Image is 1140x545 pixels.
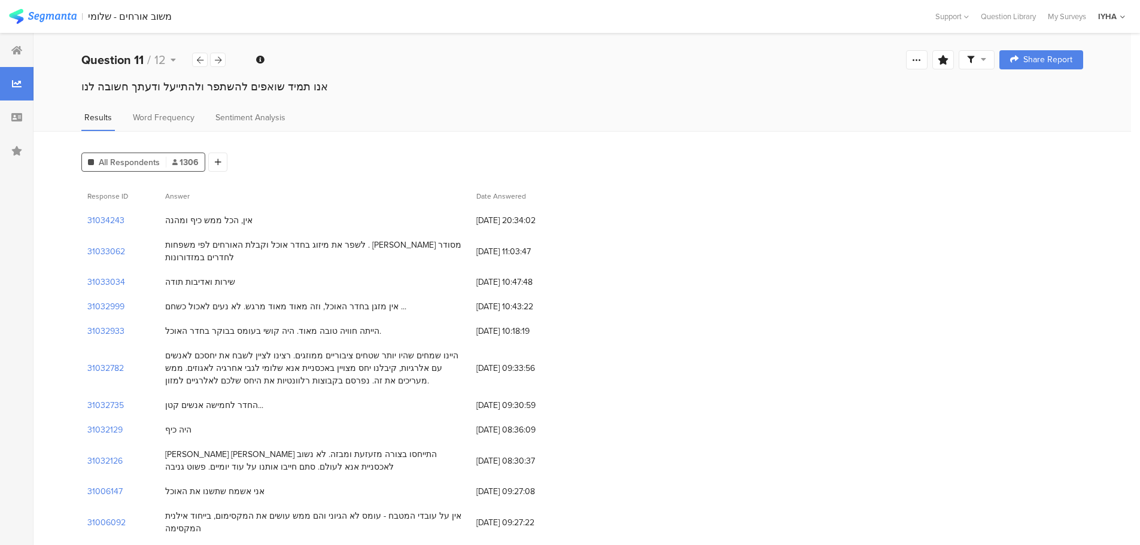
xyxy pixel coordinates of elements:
[87,300,124,313] section: 31032999
[476,455,572,467] span: [DATE] 08:30:37
[87,325,124,337] section: 31032933
[165,214,253,227] div: אין, הכל ממש כיף ומהנה
[476,276,572,288] span: [DATE] 10:47:48
[99,156,160,169] span: All Respondents
[165,399,263,412] div: החדר לחמישה אנשים קטן...
[87,516,126,529] section: 31006092
[154,51,166,69] span: 12
[87,191,128,202] span: Response ID
[476,424,572,436] span: [DATE] 08:36:09
[87,455,123,467] section: 31032126
[81,79,1083,95] div: אנו תמיד שואפים להשתפר ולהתייעל ודעתך חשובה לנו
[476,362,572,375] span: [DATE] 09:33:56
[476,300,572,313] span: [DATE] 10:43:22
[87,485,123,498] section: 31006147
[87,424,123,436] section: 31032129
[975,11,1042,22] a: Question Library
[476,245,572,258] span: [DATE] 11:03:47
[165,300,406,313] div: אין מזגן בחדר האוכל, וזה מאוד מאוד מרגש. לא נעים לאכול כשחם ...
[476,399,572,412] span: [DATE] 09:30:59
[165,349,464,387] div: היינו שמחים שהיו יותר שטחים ציבוריים ממוזגים. רצינו לציין לשבח את יחסכם לאנשים עם אלרגיות, קיבלנו...
[165,510,464,535] div: אין על עובדי המטבח - עומס לא הגיוני והם ממש עושים את המקסימום, בייחוד אילנית המקסימה
[1023,56,1072,64] span: Share Report
[1098,11,1117,22] div: IYHA
[476,325,572,337] span: [DATE] 10:18:19
[87,245,125,258] section: 31033062
[81,10,83,23] div: |
[165,191,190,202] span: Answer
[87,276,125,288] section: 31033034
[133,111,194,124] span: Word Frequency
[165,485,265,498] div: אני אשמח שתשנו את האוכל
[476,516,572,529] span: [DATE] 09:27:22
[172,156,199,169] span: 1306
[84,111,112,124] span: Results
[1042,11,1092,22] a: My Surveys
[87,214,124,227] section: 31034243
[165,424,191,436] div: היה כיף
[165,325,381,337] div: הייתה חוויה טובה מאוד. היה קושי בעומס בבוקר בחדר האוכל.
[476,485,572,498] span: [DATE] 09:27:08
[87,399,124,412] section: 31032735
[147,51,151,69] span: /
[165,239,464,264] div: לשפר את מיזוג בחדר אוכל וקבלת האורחים לפי משפחות . [PERSON_NAME] מסודר לחדרים במזדורונות
[215,111,285,124] span: Sentiment Analysis
[81,51,144,69] b: Question 11
[9,9,77,24] img: segmanta logo
[165,448,464,473] div: [PERSON_NAME] [PERSON_NAME] התייחסו בצורה מזעזעת ומבזה. לא נשוב לאכסניית אנא לעולם. סתם חייבו אות...
[935,7,969,26] div: Support
[88,11,172,22] div: משוב אורחים - שלומי
[165,276,235,288] div: שירות ואדיבות תודה
[476,191,526,202] span: Date Answered
[87,362,124,375] section: 31032782
[476,214,572,227] span: [DATE] 20:34:02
